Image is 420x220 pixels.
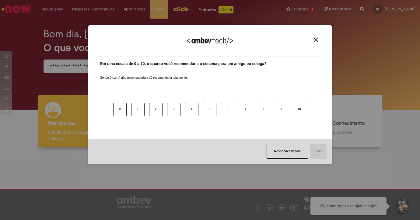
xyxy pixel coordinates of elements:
label: Em uma escala de 0 a 10, o quanto você recomendaria o sistema para um amigo ou colega? [100,61,267,67]
button: 8 [257,103,270,116]
button: Close [312,37,320,42]
button: 4 [185,103,198,116]
button: Responder depois [267,144,308,159]
img: Close [313,38,318,42]
button: 10 [293,103,306,116]
label: Sendo 0 (zero) não recomendaria e 10 recomendaria totalmente. [100,68,188,80]
button: 6 [221,103,234,116]
button: 7 [239,103,252,116]
button: 9 [275,103,288,116]
button: 0 [113,103,127,116]
img: Logo Ambevtech [187,37,233,45]
button: 2 [149,103,163,116]
button: 3 [167,103,180,116]
button: 1 [131,103,145,116]
button: 5 [203,103,216,116]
